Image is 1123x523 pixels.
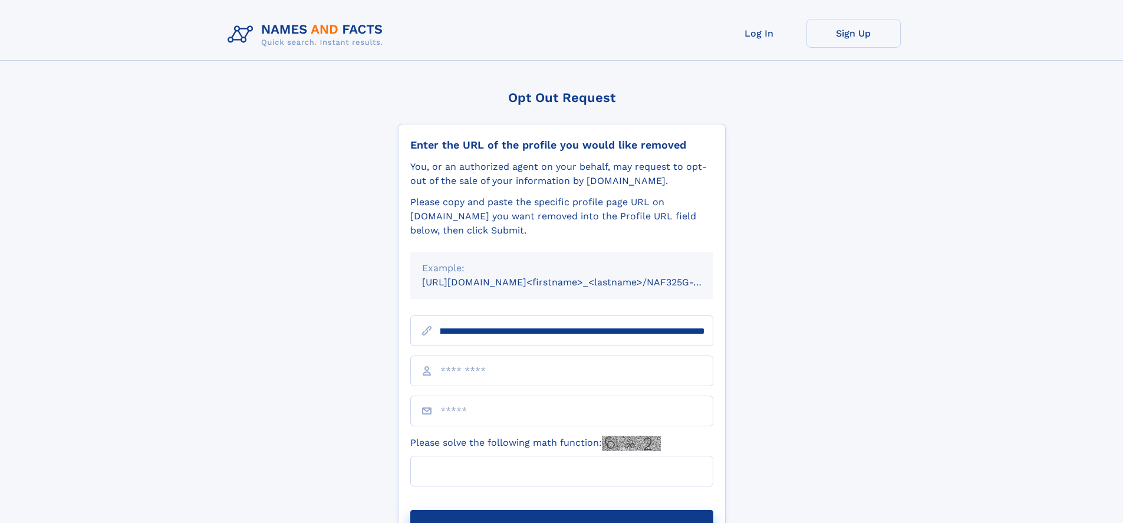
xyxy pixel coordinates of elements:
[410,139,713,152] div: Enter the URL of the profile you would like removed
[398,90,726,105] div: Opt Out Request
[410,195,713,238] div: Please copy and paste the specific profile page URL on [DOMAIN_NAME] you want removed into the Pr...
[422,261,702,275] div: Example:
[223,19,393,51] img: Logo Names and Facts
[422,277,736,288] small: [URL][DOMAIN_NAME]<firstname>_<lastname>/NAF325G-xxxxxxxx
[712,19,806,48] a: Log In
[806,19,901,48] a: Sign Up
[410,160,713,188] div: You, or an authorized agent on your behalf, may request to opt-out of the sale of your informatio...
[410,436,661,451] label: Please solve the following math function:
